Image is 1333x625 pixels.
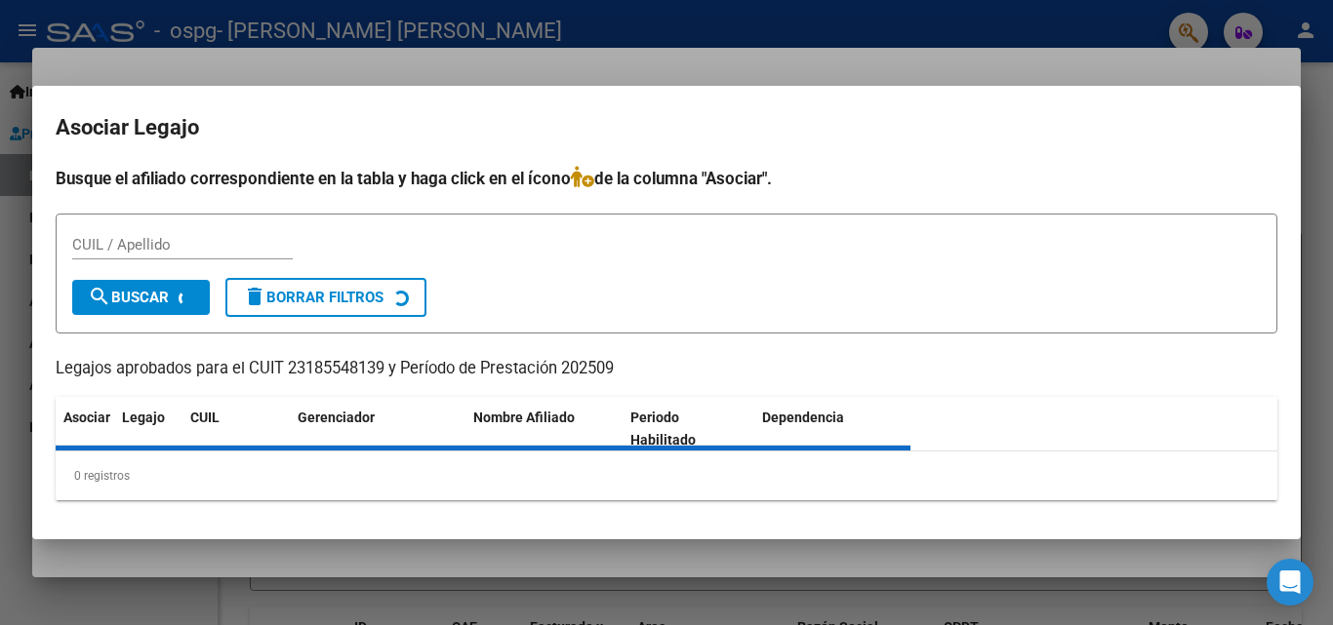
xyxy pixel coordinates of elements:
mat-icon: delete [243,285,266,308]
span: Borrar Filtros [243,289,384,306]
datatable-header-cell: CUIL [182,397,290,461]
datatable-header-cell: Dependencia [754,397,911,461]
h4: Busque el afiliado correspondiente en la tabla y haga click en el ícono de la columna "Asociar". [56,166,1277,191]
span: Gerenciador [298,410,375,425]
span: Periodo Habilitado [630,410,696,448]
datatable-header-cell: Gerenciador [290,397,465,461]
span: Dependencia [762,410,844,425]
datatable-header-cell: Nombre Afiliado [465,397,623,461]
span: Asociar [63,410,110,425]
span: Buscar [88,289,169,306]
datatable-header-cell: Asociar [56,397,114,461]
span: Legajo [122,410,165,425]
div: Open Intercom Messenger [1267,559,1313,605]
span: Nombre Afiliado [473,410,575,425]
button: Buscar [72,280,210,315]
datatable-header-cell: Legajo [114,397,182,461]
span: CUIL [190,410,220,425]
h2: Asociar Legajo [56,109,1277,146]
datatable-header-cell: Periodo Habilitado [623,397,754,461]
mat-icon: search [88,285,111,308]
p: Legajos aprobados para el CUIT 23185548139 y Período de Prestación 202509 [56,357,1277,381]
button: Borrar Filtros [225,278,426,317]
div: 0 registros [56,451,1277,500]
